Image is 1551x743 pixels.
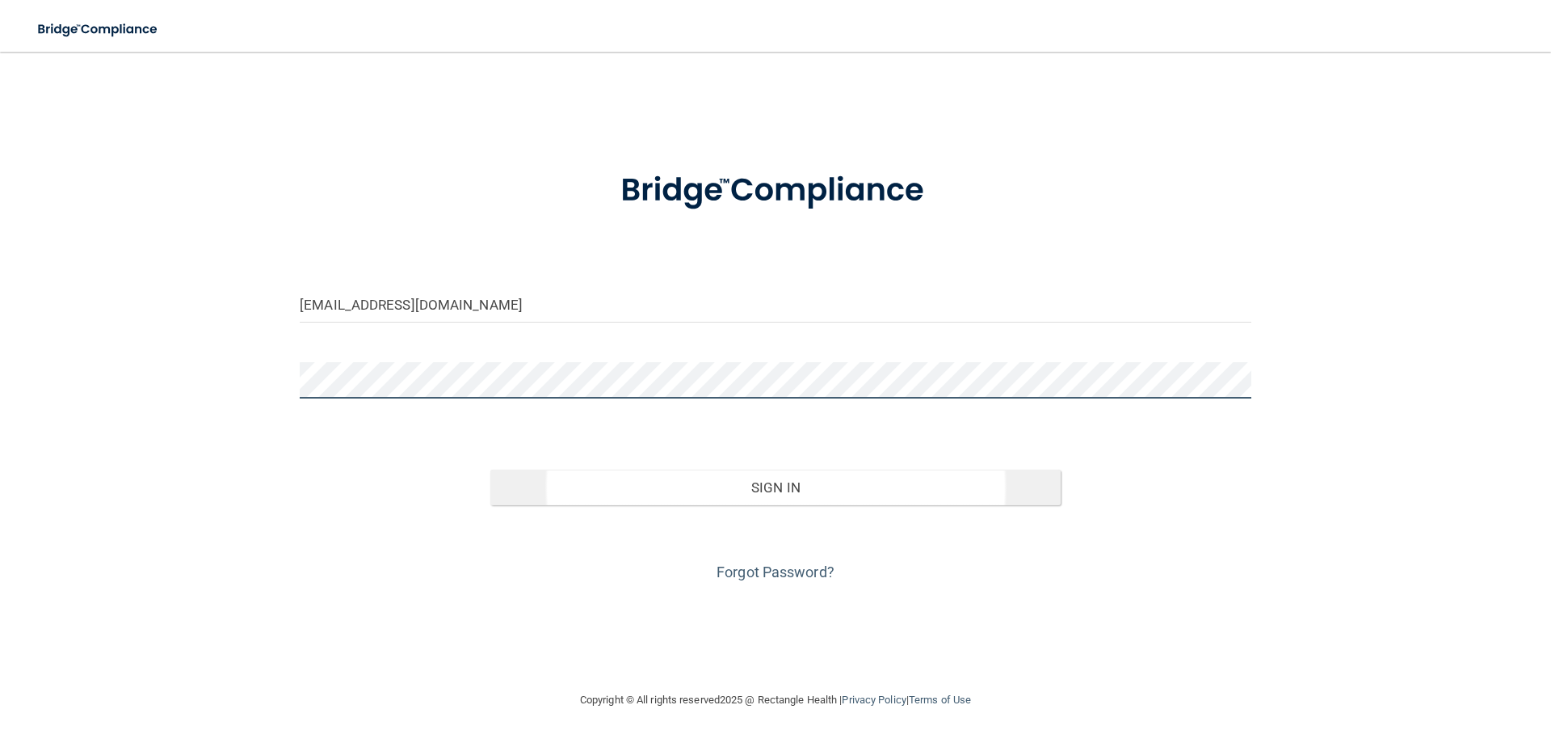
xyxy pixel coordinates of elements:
a: Privacy Policy [842,694,906,706]
a: Terms of Use [909,694,971,706]
button: Sign In [490,470,1061,505]
a: Forgot Password? [717,564,834,580]
div: Copyright © All rights reserved 2025 @ Rectangle Health | | [481,674,1070,726]
input: Email [300,286,1251,323]
img: bridge_compliance_login_screen.278c3ca4.svg [587,149,964,233]
img: bridge_compliance_login_screen.278c3ca4.svg [24,13,173,46]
